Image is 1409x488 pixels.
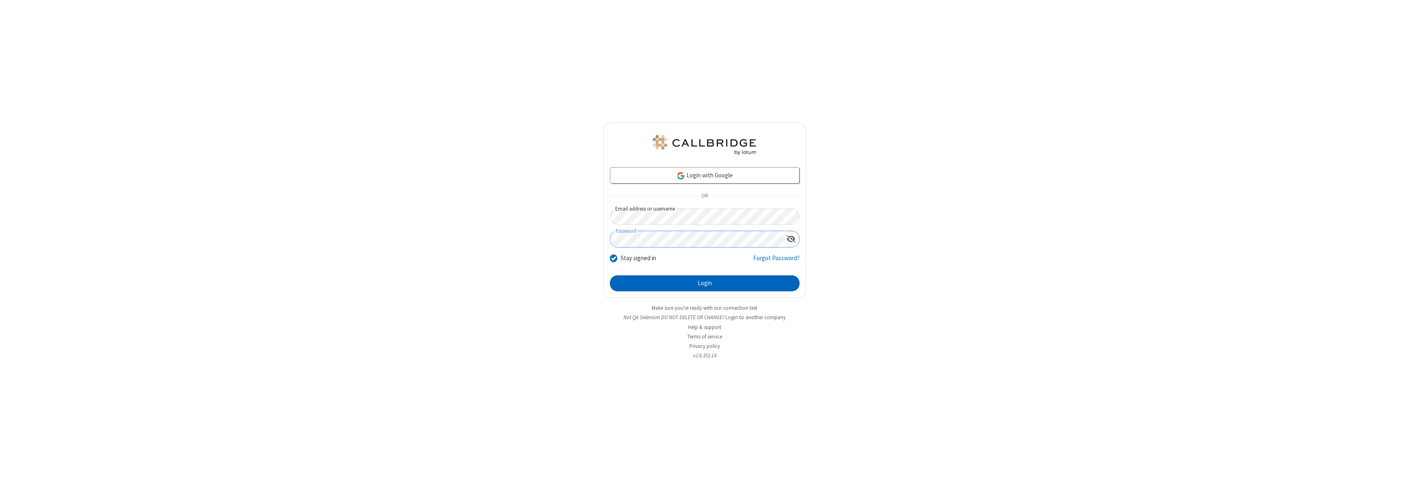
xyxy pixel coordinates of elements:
[725,313,786,321] button: Login to another company
[698,191,711,202] span: OR
[783,231,799,246] div: Show password
[610,167,800,184] a: Login with Google
[687,333,722,340] a: Terms of service
[621,254,656,263] label: Stay signed in
[753,254,800,269] a: Forgot Password?
[610,209,800,225] input: Email address or username
[651,135,758,155] img: QA Selenium DO NOT DELETE OR CHANGE
[652,304,757,311] a: Make sure you're ready with our connection test
[610,231,783,247] input: Password
[610,275,800,292] button: Login
[688,324,721,331] a: Help & support
[689,343,720,350] a: Privacy policy
[1389,467,1403,482] iframe: Chat
[603,352,806,359] li: v2.6.352.14
[603,313,806,321] li: Not QA Selenium DO NOT DELETE OR CHANGE?
[676,171,685,180] img: google-icon.png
